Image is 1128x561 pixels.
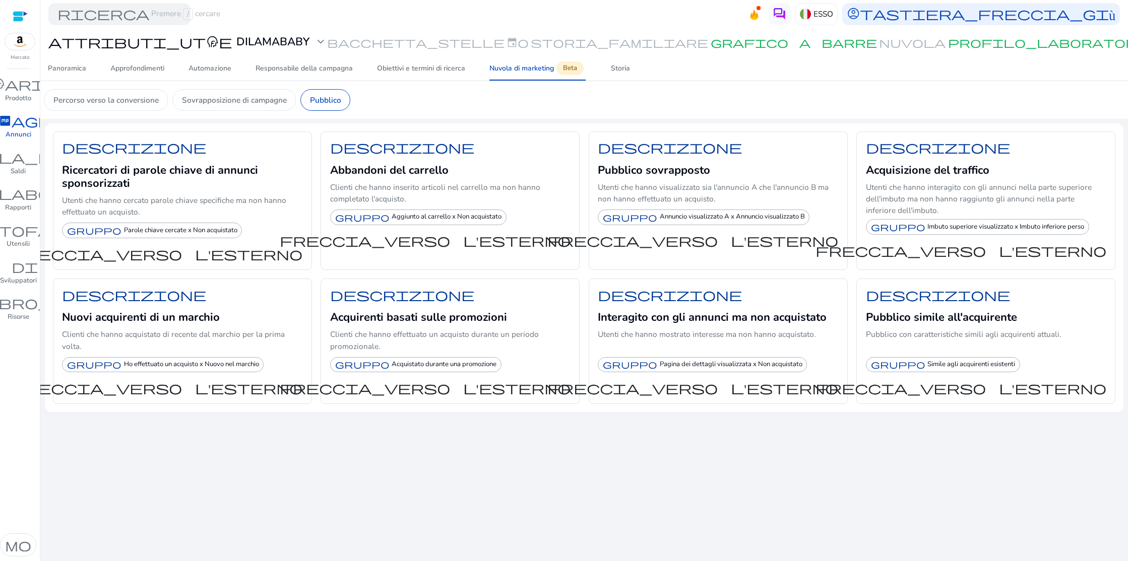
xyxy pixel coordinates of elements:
img: tab_keywords_by_traffic_grey.svg [97,58,105,66]
font: descrizione [62,139,206,155]
font: Panoramica [48,63,86,73]
img: website_grey.svg [16,26,24,34]
font: descrizione [866,287,1010,303]
font: Imbuto superiore visualizzato x Imbuto inferiore perso [927,222,1084,231]
font: Ricercatori di parole chiave di annunci sponsorizzati [62,163,258,191]
font: Clienti che hanno effettuato un acquisto durante un periodo promozionale. [330,329,539,351]
font: Mercato [11,54,30,61]
font: Annuncio visualizzato A x Annuncio visualizzato B [660,212,805,221]
font: Nuovi acquirenti di un marchio [62,310,220,325]
font: Aggiunto al carrello x Non acquistato [392,212,502,221]
font: descrizione [62,287,206,303]
font: Utenti che hanno mostrato interesse ma non hanno acquistato. [598,329,816,339]
img: amazon.svg [5,33,35,50]
font: Storia [611,63,630,73]
font: freccia_verso l'esterno [12,380,302,396]
font: modalità scura [5,537,181,553]
font: Pagina dei dettagli visualizzata x Non acquistato [660,360,802,369]
img: it.svg [800,9,811,20]
font: Simile agli acquirenti esistenti [927,360,1015,369]
font: bacchetta_stelle [327,36,505,49]
font: descrizione [866,139,1010,155]
font: grafico a barre [711,36,877,49]
font: Pubblico simile all'acquirente [866,310,1017,325]
font: Dominio [50,59,75,66]
font: gruppo [871,359,925,370]
font: Approfondimenti [110,63,164,73]
font: Prodotto [5,94,31,103]
font: Utenti che hanno interagito con gli annunci nella parte superiore dell'imbuto ma non hanno raggiu... [866,182,1092,216]
font: Abbandoni del carrello [330,163,449,178]
font: Premere [151,8,181,19]
font: Parole chiave cercate x Non acquistato [124,226,237,235]
font: DILAMABABY [236,34,309,49]
img: tab_domain_overview_orange.svg [39,58,47,66]
font: storia_familiare [531,36,708,49]
font: descrizione [598,287,742,303]
font: Interagito con gli annunci ma non acquistato [598,310,827,325]
font: freccia_verso l'esterno [280,380,571,396]
font: expand_more [314,34,327,50]
font: Clienti che hanno inserito articoli nel carrello ma non hanno completato l'acquisto. [330,182,540,204]
font: ricerca [57,6,149,22]
font: Beta [563,63,577,73]
font: Responsabile della campagna [256,63,353,73]
font: Utensili [7,239,30,248]
font: Percorso verso la conversione [53,95,159,105]
font: Acquistato durante una promozione [392,360,496,369]
font: Annunci [6,130,31,139]
font: descrizione [598,139,742,155]
font: gruppo [335,212,390,223]
font: / [187,9,189,19]
font: gruppo [67,225,121,236]
font: Pubblico sovrapposto [598,163,710,178]
font: gruppo [603,359,657,370]
font: Risorse [8,312,29,321]
font: Ho effettuato un acquisto x Nuovo nel marchio [124,360,259,369]
font: Sovrapposizione di campagne [182,95,287,105]
font: Nuvola di marketing [489,63,554,73]
font: freccia_verso l'esterno [816,380,1106,396]
font: ESSO [813,9,833,19]
font: attributi_utente [48,34,232,50]
font: versione [28,16,52,24]
font: freccia_verso l'esterno [816,242,1106,258]
font: nuvola [879,36,946,49]
font: freccia_verso l'esterno [12,246,302,262]
font: Pubblico [310,95,341,105]
font: gruppo [871,222,925,232]
img: logo_orange.svg [16,16,24,24]
font: gruppo [67,359,121,370]
font: cercare [195,8,220,19]
font: Acquirenti basati sulle promozioni [330,310,507,325]
font: 4.0.25 [52,16,70,24]
font: Obiettivi e termini di ricerca [377,63,465,73]
font: Automazione [189,63,231,73]
font: tastiera_freccia_giù [860,6,1115,22]
font: gruppo [335,359,390,370]
font: Saldi [11,167,26,176]
font: gruppo [603,212,657,223]
font: Pubblico con caratteristiche simili agli acquirenti attuali. [866,329,1061,339]
font: freccia_verso l'esterno [547,380,838,396]
font: Parola chiave (traffico) [108,59,176,66]
font: freccia_verso l'esterno [280,232,571,248]
font: Acquisizione del traffico [866,163,989,178]
font: evento [507,36,529,49]
font: descrizione [330,287,474,303]
font: Rapporti [5,203,31,212]
font: Utenti che hanno visualizzato sia l'annuncio A che l'annuncio B ma non hanno effettuato un acquisto. [598,182,829,204]
font: freccia_verso l'esterno [547,232,838,248]
font: Clienti che hanno acquistato di recente dal marchio per la prima volta. [62,329,285,351]
font: descrizione [330,139,474,155]
font: Utenti che hanno cercato parole chiave specifiche ma non hanno effettuato un acquisto. [62,195,286,217]
font: [PERSON_NAME]: [DOMAIN_NAME] [26,26,144,34]
font: account_circle [847,6,860,22]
